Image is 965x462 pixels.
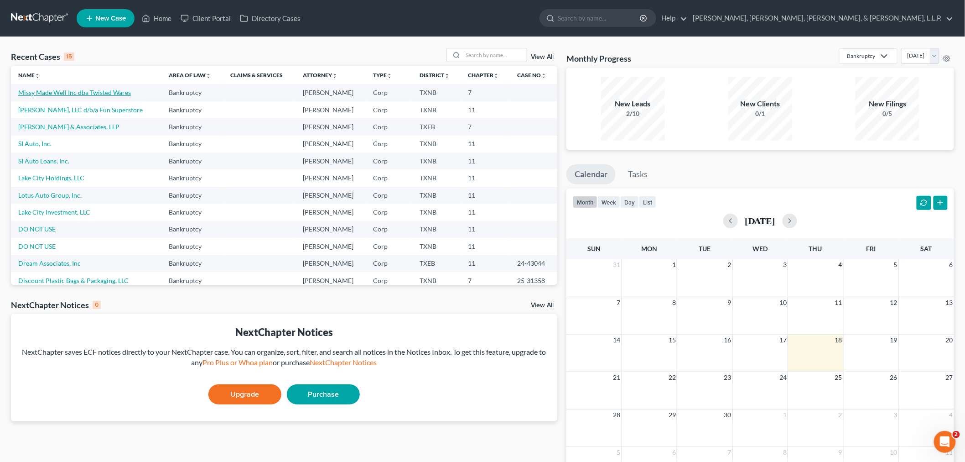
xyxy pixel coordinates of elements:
span: 5 [616,447,622,458]
a: Help [657,10,687,26]
td: [PERSON_NAME] [296,187,366,204]
span: 23 [723,372,732,383]
a: Directory Cases [235,10,305,26]
td: Bankruptcy [161,238,223,255]
span: 25 [834,372,843,383]
span: 19 [889,335,898,346]
td: 24-43044 [510,255,557,272]
div: 0/5 [856,109,919,118]
span: Thu [809,245,822,252]
td: Bankruptcy [161,152,223,169]
span: 1 [782,409,788,420]
i: unfold_more [541,73,546,79]
td: 7 [461,272,510,289]
td: 11 [461,101,510,118]
td: [PERSON_NAME] [296,169,366,186]
td: [PERSON_NAME] [296,136,366,152]
span: 28 [612,409,622,420]
div: New Leads [601,99,665,109]
h3: Monthly Progress [566,53,631,64]
span: Fri [866,245,876,252]
span: 20 [945,335,954,346]
span: 2 [953,431,960,438]
td: Bankruptcy [161,204,223,220]
td: TXNB [412,169,461,186]
td: Corp [366,272,412,289]
span: New Case [95,15,126,22]
i: unfold_more [387,73,392,79]
a: [PERSON_NAME] & Associates, LLP [18,123,119,131]
a: DO NOT USE [18,225,56,233]
td: Corp [366,255,412,272]
span: 30 [723,409,732,420]
span: 13 [945,297,954,308]
a: Dream Associates, Inc [18,259,81,267]
span: Sun [587,245,601,252]
div: Recent Cases [11,51,74,62]
a: View All [531,54,554,60]
a: Calendar [566,164,616,184]
td: 11 [461,204,510,220]
td: Corp [366,136,412,152]
span: 6 [949,259,954,270]
span: 5 [893,259,898,270]
span: 11 [834,297,843,308]
td: Bankruptcy [161,84,223,101]
a: SI Auto Loans, Inc. [18,157,69,165]
td: TXNB [412,221,461,238]
div: 15 [64,52,74,61]
td: [PERSON_NAME] [296,118,366,135]
span: 27 [945,372,954,383]
a: NextChapter Notices [310,358,377,367]
a: Client Portal [176,10,235,26]
td: Bankruptcy [161,136,223,152]
a: Upgrade [208,384,281,404]
span: 3 [782,259,788,270]
td: Corp [366,84,412,101]
td: TXNB [412,204,461,220]
button: list [639,196,656,208]
a: Typeunfold_more [373,72,392,79]
td: [PERSON_NAME] [296,204,366,220]
td: [PERSON_NAME] [296,152,366,169]
td: Corp [366,221,412,238]
td: 11 [461,169,510,186]
td: TXNB [412,187,461,204]
span: 4 [838,259,843,270]
a: View All [531,302,554,309]
td: Bankruptcy [161,118,223,135]
td: 25-31358 [510,272,557,289]
i: unfold_more [493,73,499,79]
a: Attorneyunfold_more [303,72,337,79]
iframe: Intercom live chat [934,431,956,453]
td: [PERSON_NAME] [296,255,366,272]
span: 24 [778,372,788,383]
td: Corp [366,118,412,135]
a: [PERSON_NAME], [PERSON_NAME], [PERSON_NAME], & [PERSON_NAME], L.L.P. [688,10,954,26]
td: TXNB [412,101,461,118]
a: [PERSON_NAME], LLC d/b/a Fun Superstore [18,106,143,114]
td: [PERSON_NAME] [296,272,366,289]
span: 22 [668,372,677,383]
a: Discount Plastic Bags & Packaging, LLC [18,277,129,284]
td: Bankruptcy [161,187,223,204]
div: Bankruptcy [847,52,875,60]
span: 6 [671,447,677,458]
td: TXNB [412,136,461,152]
span: 14 [612,335,622,346]
td: Corp [366,169,412,186]
i: unfold_more [35,73,40,79]
span: Sat [921,245,932,252]
span: 17 [778,335,788,346]
span: Mon [642,245,658,252]
td: TXEB [412,255,461,272]
div: 0 [93,301,101,309]
span: 12 [889,297,898,308]
span: 29 [668,409,677,420]
th: Claims & Services [223,66,296,84]
td: Corp [366,187,412,204]
td: Corp [366,238,412,255]
button: week [597,196,620,208]
button: month [573,196,597,208]
span: 9 [838,447,843,458]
